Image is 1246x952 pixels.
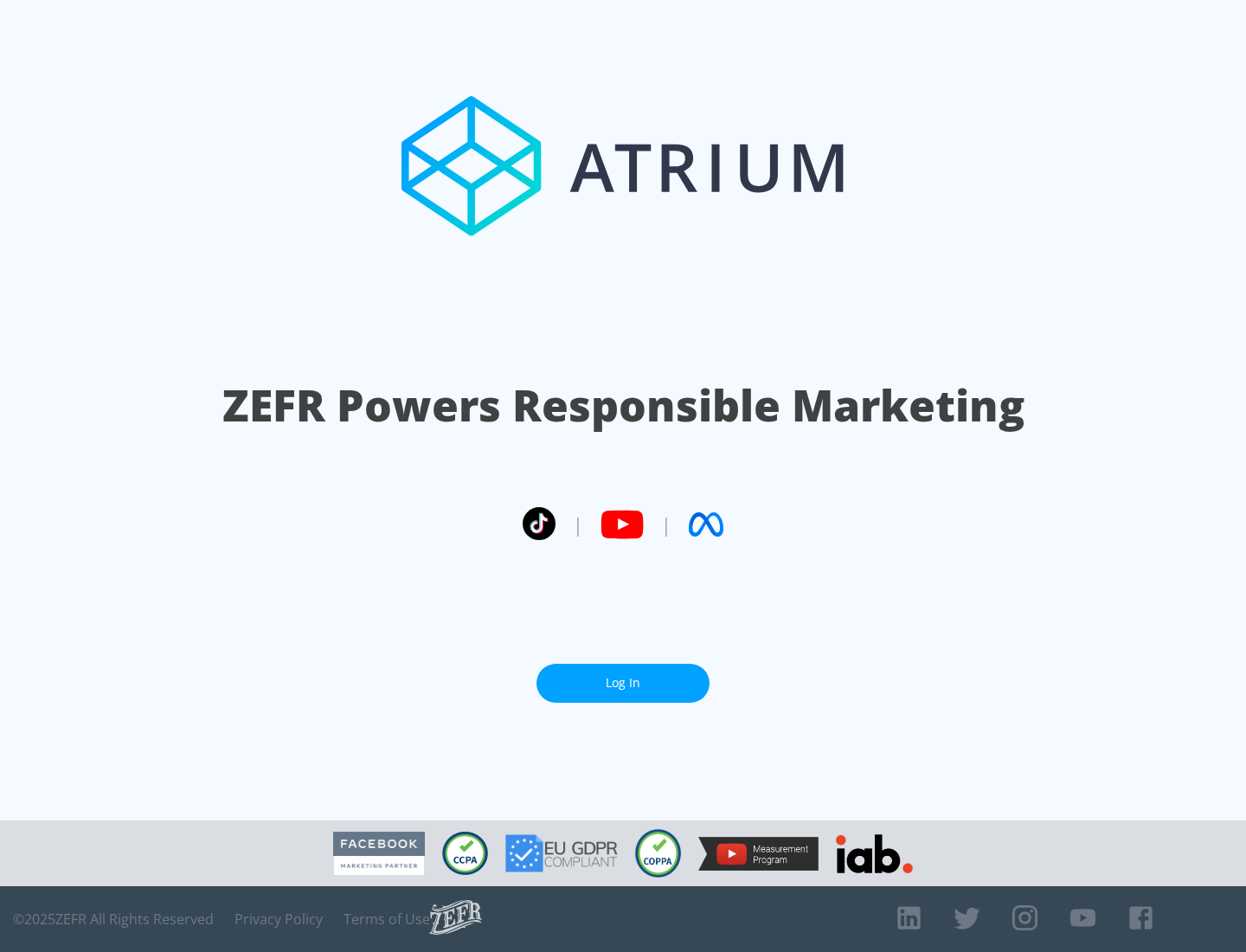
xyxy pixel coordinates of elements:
img: Facebook Marketing Partner [333,832,425,876]
img: YouTube Measurement Program [698,837,819,871]
h1: ZEFR Powers Responsible Marketing [222,376,1024,435]
img: IAB [836,834,913,873]
img: GDPR Compliant [505,834,618,872]
span: | [573,511,583,537]
img: COPPA Compliant [635,829,681,878]
a: Terms of Use [344,910,430,928]
span: © 2025 ZEFR All Rights Reserved [13,910,214,928]
a: Privacy Policy [234,910,323,928]
a: Log In [536,664,710,703]
span: | [661,511,671,537]
img: CCPA Compliant [442,832,488,875]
